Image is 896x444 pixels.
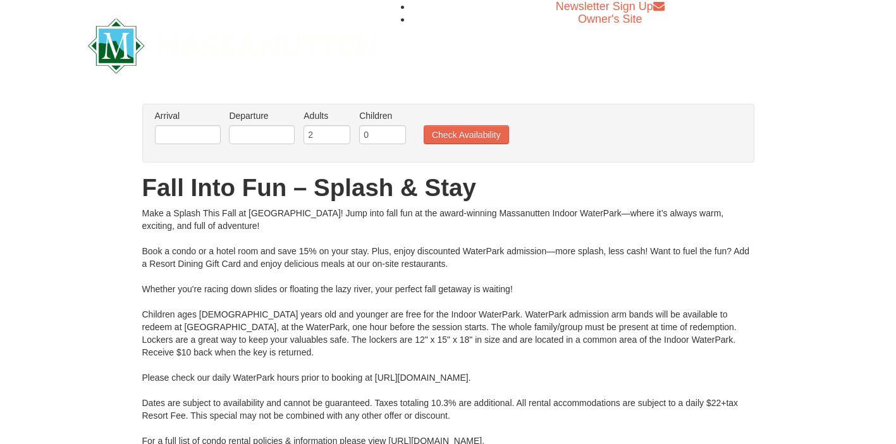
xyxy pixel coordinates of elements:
[155,109,221,122] label: Arrival
[88,29,377,59] a: Massanutten Resort
[578,13,642,25] a: Owner's Site
[142,175,754,200] h1: Fall Into Fun – Splash & Stay
[304,109,350,122] label: Adults
[88,18,377,73] img: Massanutten Resort Logo
[424,125,509,144] button: Check Availability
[229,109,295,122] label: Departure
[359,109,406,122] label: Children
